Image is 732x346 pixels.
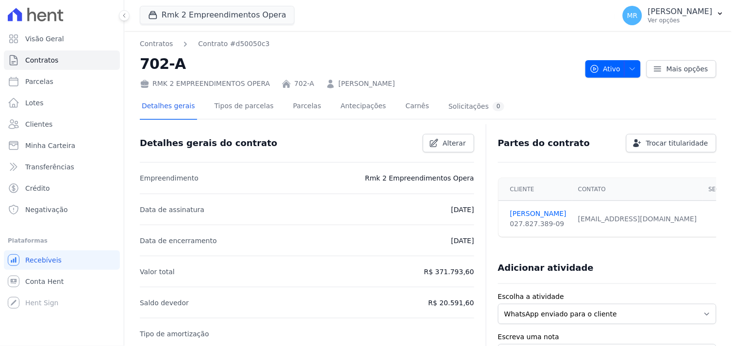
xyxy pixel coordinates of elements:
[25,277,64,286] span: Conta Hent
[4,72,120,91] a: Parcelas
[585,60,641,78] button: Ativo
[578,214,697,224] div: [EMAIL_ADDRESS][DOMAIN_NAME]
[25,98,44,108] span: Lotes
[4,29,120,49] a: Visão Geral
[140,297,189,309] p: Saldo devedor
[4,157,120,177] a: Transferências
[626,134,716,152] a: Trocar titularidade
[4,136,120,155] a: Minha Carteira
[25,162,74,172] span: Transferências
[140,39,578,49] nav: Breadcrumb
[25,183,50,193] span: Crédito
[140,235,217,247] p: Data de encerramento
[25,119,52,129] span: Clientes
[590,60,621,78] span: Ativo
[140,172,199,184] p: Empreendimento
[4,50,120,70] a: Contratos
[25,141,75,150] span: Minha Carteira
[365,172,474,184] p: Rmk 2 Empreendimentos Opera
[140,204,204,215] p: Data de assinatura
[25,55,58,65] span: Contratos
[140,79,270,89] div: RMK 2 EMPREENDIMENTOS OPERA
[4,250,120,270] a: Recebíveis
[423,134,474,152] a: Alterar
[510,219,566,229] div: 027.827.389-09
[646,138,708,148] span: Trocar titularidade
[4,115,120,134] a: Clientes
[25,34,64,44] span: Visão Geral
[198,39,269,49] a: Contrato #d50050c3
[499,178,572,201] th: Cliente
[424,266,474,278] p: R$ 371.793,60
[140,39,173,49] a: Contratos
[648,16,713,24] p: Ver opções
[213,94,276,120] a: Tipos de parcelas
[140,266,175,278] p: Valor total
[498,292,716,302] label: Escolha a atividade
[4,272,120,291] a: Conta Hent
[493,102,504,111] div: 0
[498,332,716,342] label: Escreva uma nota
[498,262,594,274] h3: Adicionar atividade
[615,2,732,29] button: MR [PERSON_NAME] Ver opções
[8,235,116,247] div: Plataformas
[627,12,638,19] span: MR
[25,255,62,265] span: Recebíveis
[140,39,270,49] nav: Breadcrumb
[648,7,713,16] p: [PERSON_NAME]
[666,64,708,74] span: Mais opções
[403,94,431,120] a: Carnês
[294,79,314,89] a: 702-A
[140,53,578,75] h2: 702-A
[449,102,504,111] div: Solicitações
[140,328,209,340] p: Tipo de amortização
[140,137,277,149] h3: Detalhes gerais do contrato
[451,204,474,215] p: [DATE]
[4,179,120,198] a: Crédito
[140,6,295,24] button: Rmk 2 Empreendimentos Opera
[451,235,474,247] p: [DATE]
[428,297,474,309] p: R$ 20.591,60
[25,205,68,214] span: Negativação
[25,77,53,86] span: Parcelas
[339,94,388,120] a: Antecipações
[4,93,120,113] a: Lotes
[140,94,197,120] a: Detalhes gerais
[572,178,703,201] th: Contato
[447,94,506,120] a: Solicitações0
[4,200,120,219] a: Negativação
[291,94,323,120] a: Parcelas
[338,79,395,89] a: [PERSON_NAME]
[647,60,716,78] a: Mais opções
[510,209,566,219] a: [PERSON_NAME]
[443,138,466,148] span: Alterar
[498,137,590,149] h3: Partes do contrato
